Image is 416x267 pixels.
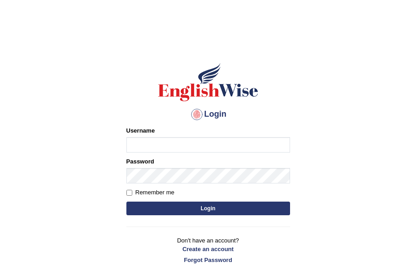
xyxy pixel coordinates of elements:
a: Forgot Password [126,256,290,264]
img: Logo of English Wise sign in for intelligent practice with AI [156,62,260,103]
p: Don't have an account? [126,236,290,264]
button: Login [126,202,290,215]
a: Create an account [126,245,290,253]
label: Remember me [126,188,175,197]
label: Password [126,157,154,166]
input: Remember me [126,190,132,196]
label: Username [126,126,155,135]
h4: Login [126,107,290,122]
